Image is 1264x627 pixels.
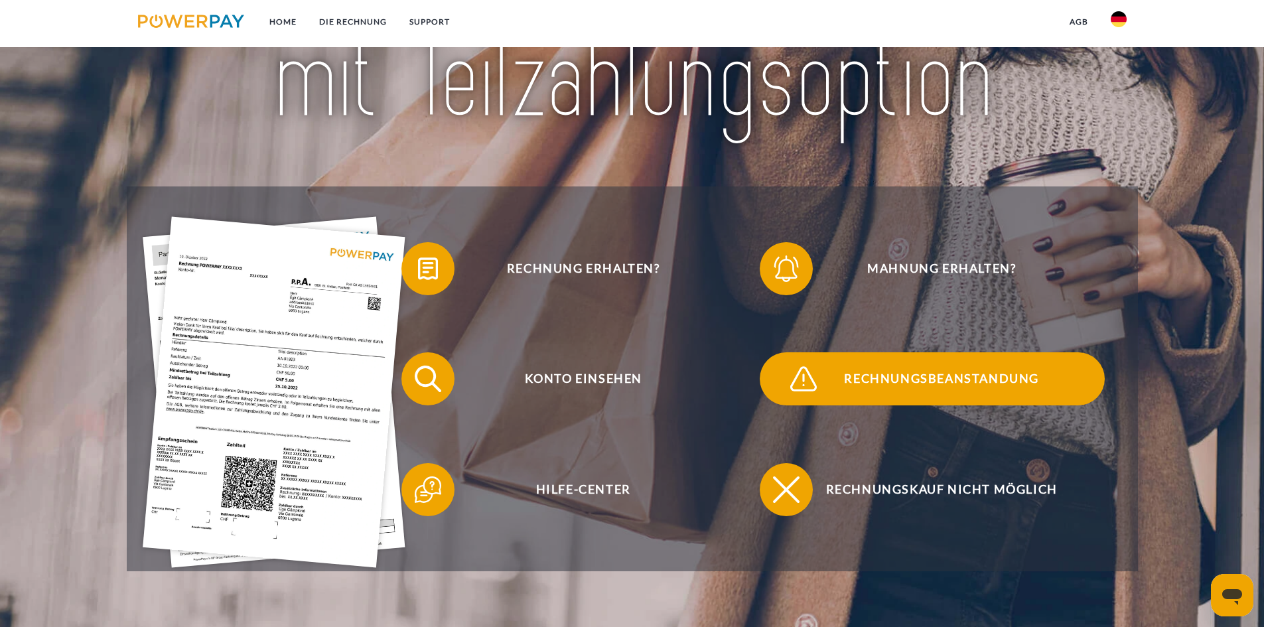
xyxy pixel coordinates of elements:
img: qb_close.svg [770,473,803,506]
span: Rechnung erhalten? [421,242,746,295]
a: SUPPORT [398,10,461,34]
img: logo-powerpay.svg [138,15,245,28]
span: Rechnungsbeanstandung [779,352,1104,405]
span: Rechnungskauf nicht möglich [779,463,1104,516]
a: agb [1058,10,1099,34]
img: qb_bill.svg [411,252,445,285]
img: de [1111,11,1127,27]
button: Hilfe-Center [401,463,746,516]
a: DIE RECHNUNG [308,10,398,34]
button: Rechnungskauf nicht möglich [760,463,1105,516]
img: qb_help.svg [411,473,445,506]
img: qb_search.svg [411,362,445,395]
img: qb_warning.svg [787,362,820,395]
a: Home [258,10,308,34]
img: qb_bell.svg [770,252,803,285]
span: Hilfe-Center [421,463,746,516]
button: Rechnung erhalten? [401,242,746,295]
span: Mahnung erhalten? [779,242,1104,295]
iframe: Schaltfläche zum Öffnen des Messaging-Fensters [1211,574,1253,616]
button: Konto einsehen [401,352,746,405]
span: Konto einsehen [421,352,746,405]
button: Mahnung erhalten? [760,242,1105,295]
button: Rechnungsbeanstandung [760,352,1105,405]
img: single_invoice_powerpay_de.jpg [143,217,405,568]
